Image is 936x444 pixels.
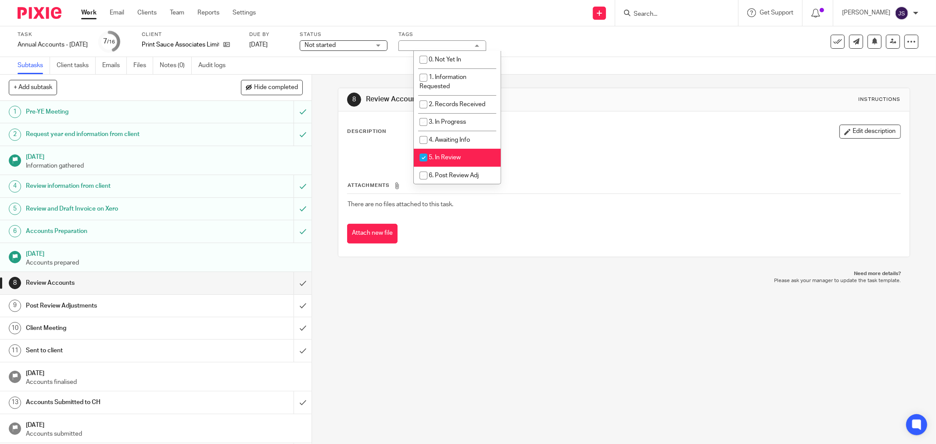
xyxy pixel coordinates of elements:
[429,172,479,179] span: 6. Post Review Adj
[26,247,303,258] h1: [DATE]
[9,300,21,312] div: 9
[429,154,461,161] span: 5. In Review
[26,430,303,438] p: Accounts submitted
[254,84,298,91] span: Hide completed
[249,42,268,48] span: [DATE]
[895,6,909,20] img: svg%3E
[142,31,238,38] label: Client
[859,96,901,103] div: Instructions
[9,344,21,357] div: 11
[347,270,901,277] p: Need more details?
[18,57,50,74] a: Subtasks
[633,11,712,18] input: Search
[26,225,199,238] h1: Accounts Preparation
[26,258,303,267] p: Accounts prepared
[18,31,88,38] label: Task
[347,93,361,107] div: 8
[429,137,470,143] span: 4. Awaiting Info
[198,57,232,74] a: Audit logs
[18,40,88,49] div: Annual Accounts - March 2025
[160,57,192,74] a: Notes (0)
[81,8,97,17] a: Work
[347,277,901,284] p: Please ask your manager to update the task template.
[9,277,21,289] div: 8
[429,57,461,63] span: 0. Not Yet In
[133,57,153,74] a: Files
[26,161,303,170] p: Information gathered
[26,202,199,215] h1: Review and Draft Invoice on Xero
[26,419,303,430] h1: [DATE]
[9,180,21,193] div: 4
[9,203,21,215] div: 5
[348,183,390,188] span: Attachments
[348,201,453,208] span: There are no files attached to this task.
[18,7,61,19] img: Pixie
[26,128,199,141] h1: Request year end information from client
[9,129,21,141] div: 2
[108,39,115,44] small: /16
[305,42,336,48] span: Not started
[26,105,199,118] h1: Pre-YE Meeting
[26,396,199,409] h1: Accounts Submitted to CH
[18,40,88,49] div: Annual Accounts - [DATE]
[26,299,199,312] h1: Post Review Adjustments
[300,31,387,38] label: Status
[9,322,21,334] div: 10
[26,344,199,357] h1: Sent to client
[142,40,219,49] p: Print Sauce Associates Limited
[26,150,303,161] h1: [DATE]
[347,128,386,135] p: Description
[429,101,485,107] span: 2. Records Received
[420,74,466,90] span: 1. Information Requested
[760,10,793,16] span: Get Support
[347,224,398,243] button: Attach new file
[9,80,57,95] button: + Add subtask
[102,57,127,74] a: Emails
[9,106,21,118] div: 1
[197,8,219,17] a: Reports
[9,397,21,409] div: 13
[110,8,124,17] a: Email
[233,8,256,17] a: Settings
[26,367,303,378] h1: [DATE]
[429,119,466,125] span: 3. In Progress
[241,80,303,95] button: Hide completed
[842,8,890,17] p: [PERSON_NAME]
[26,179,199,193] h1: Review information from client
[26,276,199,290] h1: Review Accounts
[57,57,96,74] a: Client tasks
[839,125,901,139] button: Edit description
[104,36,115,47] div: 7
[26,378,303,387] p: Accounts finalised
[249,31,289,38] label: Due by
[26,322,199,335] h1: Client Meeting
[170,8,184,17] a: Team
[366,95,643,104] h1: Review Accounts
[137,8,157,17] a: Clients
[9,225,21,237] div: 6
[398,31,486,38] label: Tags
